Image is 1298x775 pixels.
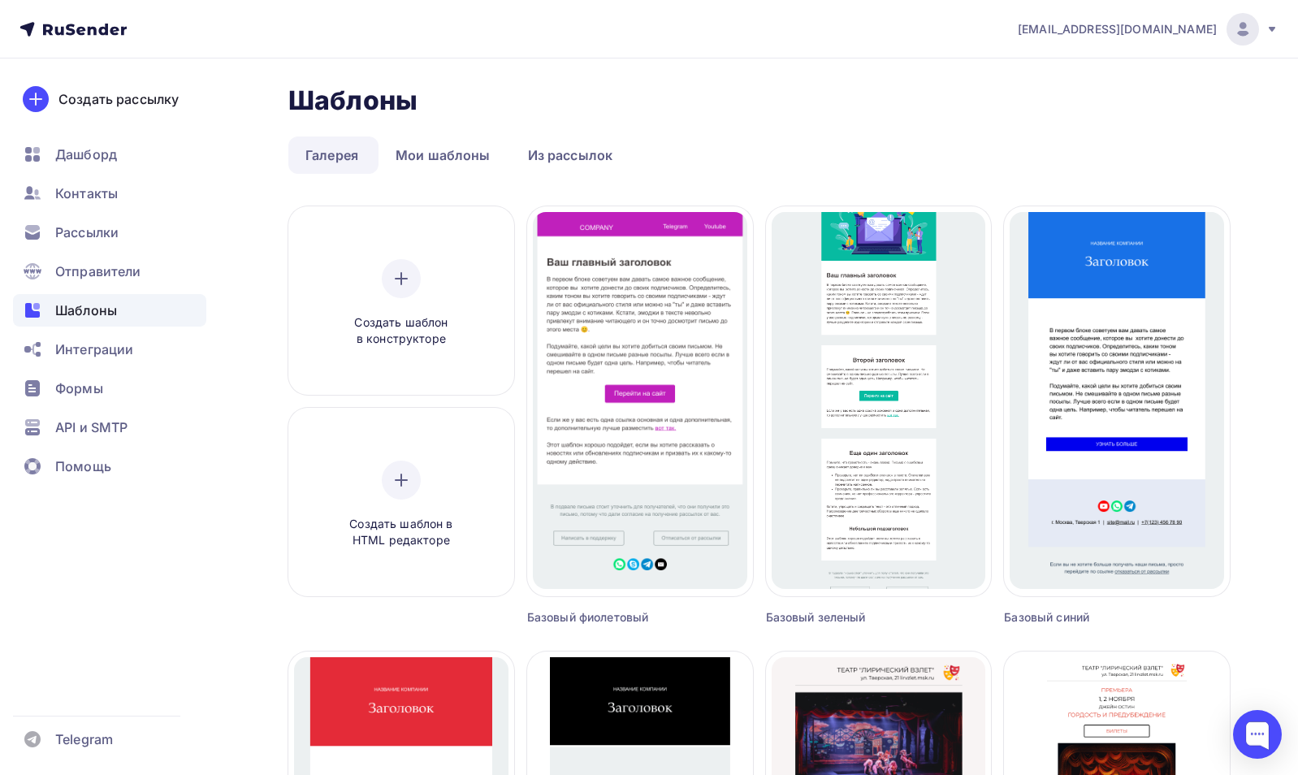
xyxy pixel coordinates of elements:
[55,418,128,437] span: API и SMTP
[379,136,508,174] a: Мои шаблоны
[55,184,118,203] span: Контакты
[55,145,117,164] span: Дашборд
[55,730,113,749] span: Telegram
[324,314,478,348] span: Создать шаблон в конструкторе
[13,216,206,249] a: Рассылки
[58,89,179,109] div: Создать рассылку
[13,294,206,327] a: Шаблоны
[55,262,141,281] span: Отправители
[13,138,206,171] a: Дашборд
[55,301,117,320] span: Шаблоны
[55,223,119,242] span: Рассылки
[1018,13,1279,45] a: [EMAIL_ADDRESS][DOMAIN_NAME]
[13,372,206,405] a: Формы
[527,609,696,626] div: Базовый фиолетовый
[1004,609,1173,626] div: Базовый синий
[13,255,206,288] a: Отправители
[288,84,418,117] h2: Шаблоны
[766,609,935,626] div: Базовый зеленый
[55,379,103,398] span: Формы
[288,136,375,174] a: Галерея
[55,340,133,359] span: Интеграции
[511,136,630,174] a: Из рассылок
[1018,21,1217,37] span: [EMAIL_ADDRESS][DOMAIN_NAME]
[324,516,478,549] span: Создать шаблон в HTML редакторе
[13,177,206,210] a: Контакты
[55,457,111,476] span: Помощь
